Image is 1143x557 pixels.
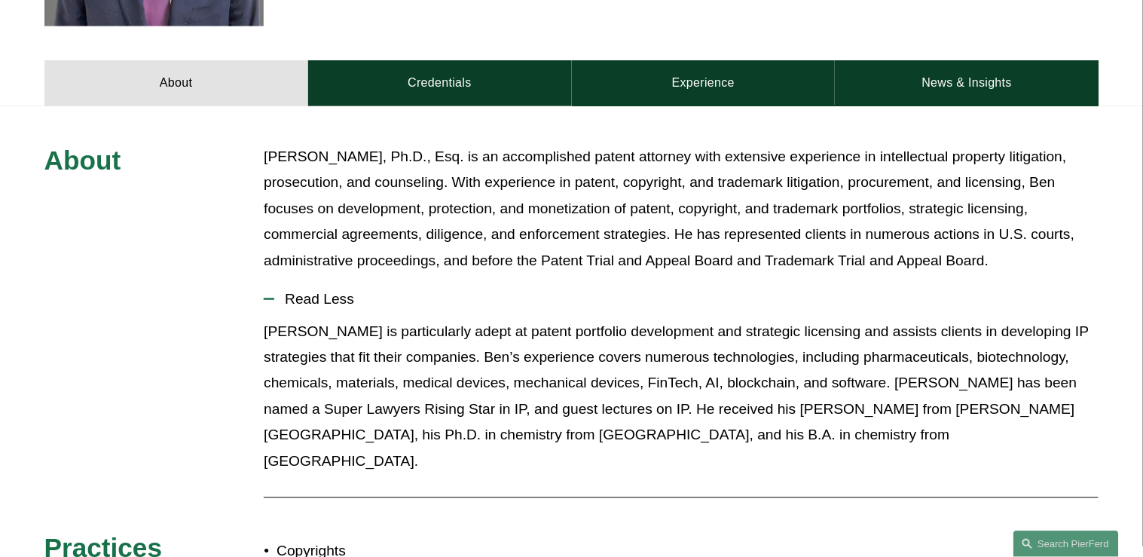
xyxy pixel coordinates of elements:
div: Read Less [264,319,1099,486]
a: Experience [572,60,836,106]
span: Read Less [274,291,1099,308]
a: News & Insights [835,60,1099,106]
span: About [44,145,121,175]
a: About [44,60,308,106]
a: Credentials [308,60,572,106]
button: Read Less [264,280,1099,319]
p: [PERSON_NAME] is particularly adept at patent portfolio development and strategic licensing and a... [264,319,1099,475]
a: Search this site [1013,531,1119,557]
p: [PERSON_NAME], Ph.D., Esq. is an accomplished patent attorney with extensive experience in intell... [264,144,1099,274]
